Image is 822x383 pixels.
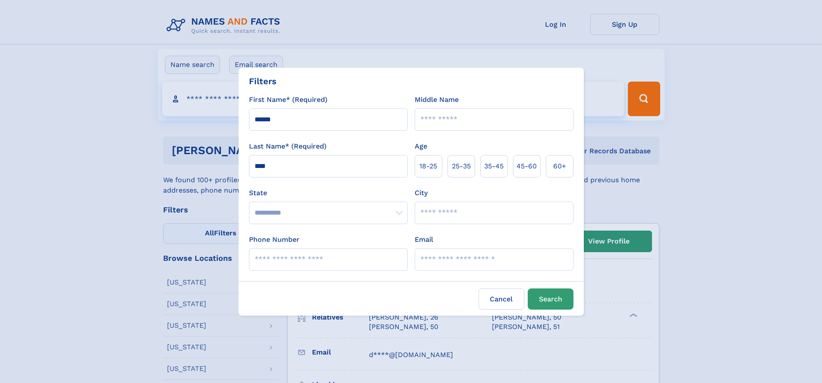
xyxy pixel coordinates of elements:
[415,188,428,198] label: City
[415,141,427,152] label: Age
[249,188,408,198] label: State
[249,75,277,88] div: Filters
[528,288,573,310] button: Search
[517,161,537,171] span: 45‑60
[415,234,433,245] label: Email
[484,161,504,171] span: 35‑45
[249,141,327,152] label: Last Name* (Required)
[553,161,566,171] span: 60+
[452,161,471,171] span: 25‑35
[249,234,299,245] label: Phone Number
[479,288,524,310] label: Cancel
[415,95,459,105] label: Middle Name
[419,161,437,171] span: 18‑25
[249,95,328,105] label: First Name* (Required)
